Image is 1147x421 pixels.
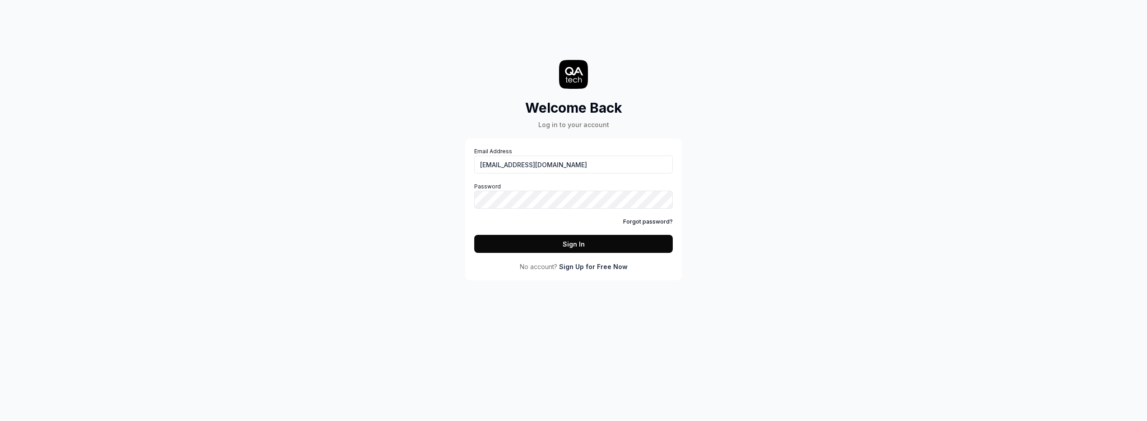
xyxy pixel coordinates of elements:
[525,98,622,118] h2: Welcome Back
[474,235,673,253] button: Sign In
[474,191,673,209] input: Password
[520,262,557,271] span: No account?
[623,218,673,226] a: Forgot password?
[474,156,673,174] input: Email Address
[525,120,622,129] div: Log in to your account
[474,147,673,174] label: Email Address
[559,262,628,271] a: Sign Up for Free Now
[474,183,673,209] label: Password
